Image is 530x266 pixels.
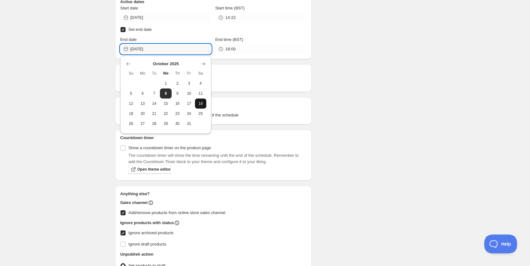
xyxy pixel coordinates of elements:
a: Open theme editor [128,165,171,174]
button: Sunday October 19 2025 [125,109,137,119]
th: Friday [183,68,195,78]
span: Start date [120,6,138,10]
span: Show a countdown timer on the product page [128,145,211,150]
span: 14 [151,101,158,106]
span: Tu [151,71,158,76]
button: Show next month, November 2025 [199,59,208,68]
span: 25 [197,111,204,116]
h2: Unpublish action [120,251,153,258]
span: Ignore archived products [128,230,174,235]
span: 15 [162,101,169,106]
span: 4 [197,81,204,86]
span: 11 [197,91,204,96]
button: Wednesday October 29 2025 [160,119,172,129]
span: 17 [186,101,192,106]
span: Mo [139,71,146,76]
span: 16 [174,101,181,106]
h2: Sales channel [120,200,148,206]
button: Friday October 31 2025 [183,119,195,129]
th: Wednesday [160,68,172,78]
span: 27 [139,121,146,126]
span: Fr [186,71,192,76]
button: Wednesday October 22 2025 [160,109,172,119]
button: Friday October 3 2025 [183,78,195,88]
span: 19 [128,111,134,116]
span: Ignore draft products [128,242,166,246]
span: 20 [139,111,146,116]
h2: Anything else? [120,191,307,197]
button: Saturday October 11 2025 [195,88,207,99]
span: 6 [139,91,146,96]
span: We [162,71,169,76]
span: 10 [186,91,192,96]
button: Thursday October 30 2025 [172,119,183,129]
h2: Ignore products with status [120,220,174,226]
button: Tuesday October 14 2025 [149,99,160,109]
span: 23 [174,111,181,116]
span: 8 [162,91,169,96]
th: Tuesday [149,68,160,78]
span: 29 [162,121,169,126]
span: 7 [151,91,158,96]
th: Sunday [125,68,137,78]
th: Thursday [172,68,183,78]
button: Thursday October 9 2025 [172,88,183,99]
span: 26 [128,121,134,126]
h2: Countdown timer [120,135,307,141]
button: Saturday October 18 2025 [195,99,207,109]
button: Monday October 13 2025 [137,99,149,109]
h2: Repeating [120,69,307,76]
span: Set end date [128,27,152,32]
button: Tuesday October 7 2025 [149,88,160,99]
span: Su [128,71,134,76]
button: Show previous month, September 2025 [124,59,133,68]
iframe: Toggle Customer Support [484,235,517,253]
h2: Tags [120,102,307,108]
button: Sunday October 12 2025 [125,99,137,109]
button: Thursday October 23 2025 [172,109,183,119]
span: 21 [151,111,158,116]
button: Saturday October 25 2025 [195,109,207,119]
span: Sa [197,71,204,76]
th: Saturday [195,68,207,78]
button: Wednesday October 15 2025 [160,99,172,109]
span: 5 [128,91,134,96]
span: Add/remove products from online store sales channel [128,210,225,215]
button: Tuesday October 28 2025 [149,119,160,129]
span: 3 [186,81,192,86]
p: The countdown timer will show the time remaining until the end of the schedule. Remember to add t... [128,152,307,165]
button: Friday October 10 2025 [183,88,195,99]
button: Monday October 6 2025 [137,88,149,99]
span: Th [174,71,181,76]
button: Sunday October 5 2025 [125,88,137,99]
button: Tuesday October 21 2025 [149,109,160,119]
button: Monday October 27 2025 [137,119,149,129]
span: 1 [162,81,169,86]
button: Today Wednesday October 8 2025 [160,88,172,99]
th: Monday [137,68,149,78]
button: Friday October 17 2025 [183,99,195,109]
button: Sunday October 26 2025 [125,119,137,129]
span: 24 [186,111,192,116]
span: 31 [186,121,192,126]
span: 22 [162,111,169,116]
button: Saturday October 4 2025 [195,78,207,88]
span: 28 [151,121,158,126]
span: 13 [139,101,146,106]
button: Thursday October 2 2025 [172,78,183,88]
span: End date [120,37,137,42]
span: 30 [174,121,181,126]
span: 2 [174,81,181,86]
button: Monday October 20 2025 [137,109,149,119]
button: Wednesday October 1 2025 [160,78,172,88]
button: Friday October 24 2025 [183,109,195,119]
span: End time (BST) [215,37,243,42]
span: Start time (BST) [215,6,244,10]
span: 18 [197,101,204,106]
span: 12 [128,101,134,106]
span: 9 [174,91,181,96]
button: Thursday October 16 2025 [172,99,183,109]
span: Open theme editor [137,167,171,172]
